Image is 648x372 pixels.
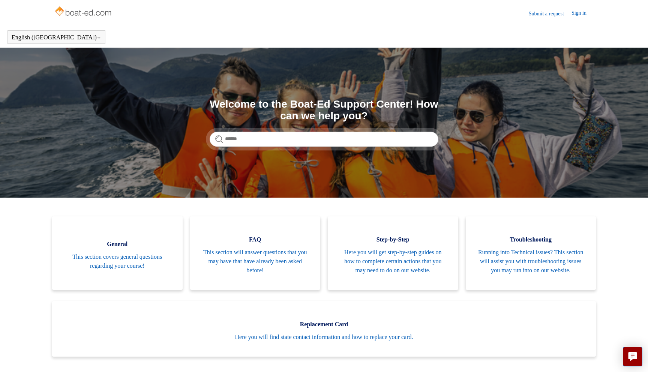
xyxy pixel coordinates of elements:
h1: Welcome to the Boat-Ed Support Center! How can we help you? [210,99,438,122]
a: Replacement Card Here you will find state contact information and how to replace your card. [52,301,596,357]
span: Replacement Card [63,320,585,329]
a: Troubleshooting Running into Technical issues? This section will assist you with troubleshooting ... [466,216,596,290]
img: Boat-Ed Help Center home page [54,4,114,19]
span: General [63,240,171,249]
a: Submit a request [529,10,571,18]
input: Search [210,132,438,147]
button: English ([GEOGRAPHIC_DATA]) [12,34,101,41]
span: Step-by-Step [339,235,447,244]
span: Troubleshooting [477,235,585,244]
a: Sign in [571,9,594,18]
span: Running into Technical issues? This section will assist you with troubleshooting issues you may r... [477,248,585,275]
a: Step-by-Step Here you will get step-by-step guides on how to complete certain actions that you ma... [328,216,458,290]
span: This section will answer questions that you may have that have already been asked before! [201,248,309,275]
a: General This section covers general questions regarding your course! [52,216,183,290]
span: Here you will find state contact information and how to replace your card. [63,333,585,342]
a: FAQ This section will answer questions that you may have that have already been asked before! [190,216,321,290]
span: Here you will get step-by-step guides on how to complete certain actions that you may need to do ... [339,248,447,275]
span: This section covers general questions regarding your course! [63,252,171,270]
span: FAQ [201,235,309,244]
button: Live chat [623,347,642,366]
